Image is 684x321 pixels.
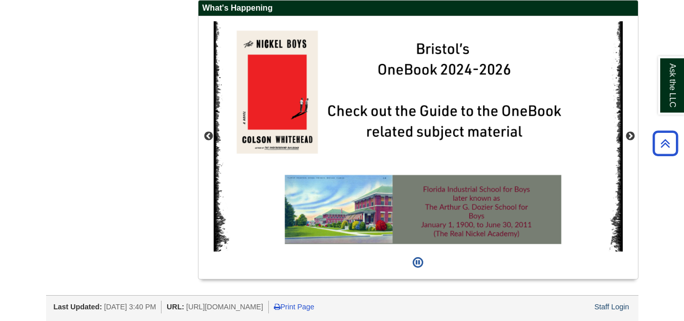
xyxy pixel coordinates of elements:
[198,1,638,16] h2: What's Happening
[410,252,426,274] button: Pause
[167,303,184,311] span: URL:
[54,303,102,311] span: Last Updated:
[204,131,214,141] button: Previous
[625,131,635,141] button: Next
[274,303,280,310] i: Print Page
[186,303,263,311] span: [URL][DOMAIN_NAME]
[214,21,623,252] img: The Nickel Boys OneBook
[274,303,314,311] a: Print Page
[104,303,156,311] span: [DATE] 3:40 PM
[214,21,623,252] div: This box contains rotating images
[649,136,681,150] a: Back to Top
[594,303,629,311] a: Staff Login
